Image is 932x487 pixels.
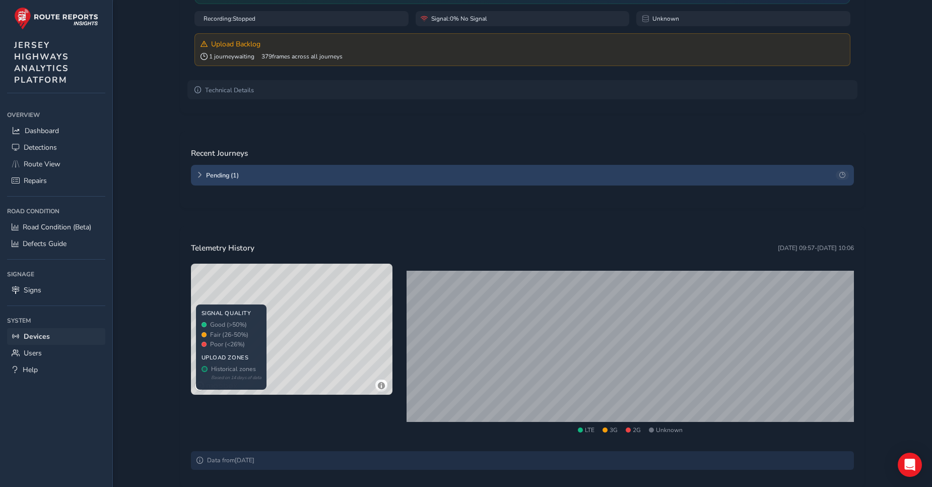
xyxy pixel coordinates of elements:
[210,331,248,339] span: Fair (26-50%)
[431,15,487,23] span: Signal: 0% No Signal
[7,328,105,345] a: Devices
[23,222,91,232] span: Road Condition (Beta)
[24,285,41,295] span: Signs
[7,235,105,252] a: Defects Guide
[202,310,261,317] div: SIGNAL QUALITY
[7,267,105,282] div: Signage
[7,282,105,298] a: Signs
[7,123,105,139] a: Dashboard
[898,453,922,477] div: Open Intercom Messenger
[7,156,105,172] a: Route View
[603,426,618,434] span: 3G
[7,313,105,328] div: System
[778,244,854,252] span: [DATE] 09:57 - [DATE] 10:06
[211,39,260,49] span: Upload Backlog
[7,107,105,123] div: Overview
[211,365,256,373] span: Historical zones
[23,365,38,375] span: Help
[24,332,50,341] span: Devices
[24,348,42,358] span: Users
[187,80,857,99] summary: Technical Details
[7,204,105,219] div: Road Condition
[24,176,47,186] span: Repairs
[7,172,105,189] a: Repairs
[191,149,248,158] h3: Recent Journeys
[649,426,683,434] span: Unknown
[210,340,245,348] span: Poor (<26%)
[201,52,255,60] span: 1 journey waiting
[202,354,261,361] div: UPLOAD ZONES
[24,159,60,169] span: Route View
[206,171,832,179] span: Pending ( 1 )
[261,52,343,60] span: 379 frames across all journeys
[652,15,679,23] span: Unknown
[7,345,105,361] a: Users
[25,126,59,136] span: Dashboard
[204,15,255,23] span: Recording: Stopped
[7,219,105,235] a: Road Condition (Beta)
[7,361,105,378] a: Help
[7,139,105,156] a: Detections
[578,426,594,434] span: LTE
[626,426,641,434] span: 2G
[24,143,57,152] span: Detections
[14,7,98,30] img: rr logo
[210,321,247,329] span: Good (>50%)
[211,375,261,381] div: Based on 14 days of data
[14,39,69,86] span: JERSEY HIGHWAYS ANALYTICS PLATFORM
[191,243,254,253] h3: Telemetry History
[23,239,66,249] span: Defects Guide
[191,451,854,470] div: Data from [DATE]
